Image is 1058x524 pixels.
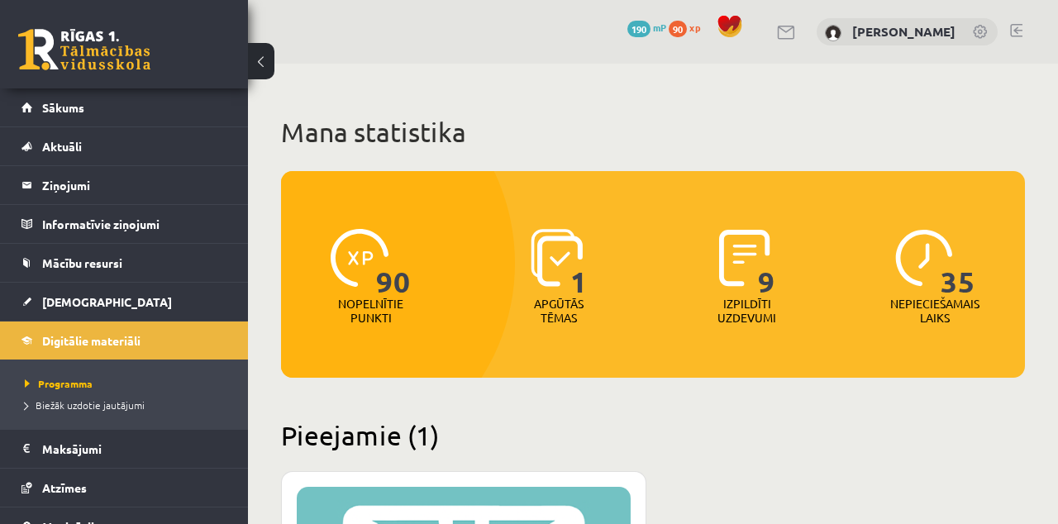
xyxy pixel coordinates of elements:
[21,166,227,204] a: Ziņojumi
[281,419,1025,451] h2: Pieejamie (1)
[42,166,227,204] legend: Ziņojumi
[376,229,411,297] span: 90
[570,229,588,297] span: 1
[890,297,979,325] p: Nepieciešamais laiks
[825,25,841,41] img: Megija Kozlovska
[42,430,227,468] legend: Maksājumi
[719,229,770,287] img: icon-completed-tasks-ad58ae20a441b2904462921112bc710f1caf180af7a3daa7317a5a94f2d26646.svg
[21,244,227,282] a: Mācību resursi
[42,480,87,495] span: Atzīmes
[331,229,388,287] img: icon-xp-0682a9bc20223a9ccc6f5883a126b849a74cddfe5390d2b41b4391c66f2066e7.svg
[689,21,700,34] span: xp
[895,229,953,287] img: icon-clock-7be60019b62300814b6bd22b8e044499b485619524d84068768e800edab66f18.svg
[715,297,779,325] p: Izpildīti uzdevumi
[25,376,231,391] a: Programma
[21,283,227,321] a: [DEMOGRAPHIC_DATA]
[42,100,84,115] span: Sākums
[42,139,82,154] span: Aktuāli
[531,229,583,287] img: icon-learned-topics-4a711ccc23c960034f471b6e78daf4a3bad4a20eaf4de84257b87e66633f6470.svg
[21,469,227,507] a: Atzīmes
[42,255,122,270] span: Mācību resursi
[21,205,227,243] a: Informatīvie ziņojumi
[669,21,708,34] a: 90 xp
[527,297,591,325] p: Apgūtās tēmas
[653,21,666,34] span: mP
[627,21,651,37] span: 190
[669,21,687,37] span: 90
[21,127,227,165] a: Aktuāli
[758,229,775,297] span: 9
[338,297,403,325] p: Nopelnītie punkti
[42,333,141,348] span: Digitālie materiāli
[18,29,150,70] a: Rīgas 1. Tālmācības vidusskola
[21,430,227,468] a: Maksājumi
[42,205,227,243] legend: Informatīvie ziņojumi
[25,398,231,412] a: Biežāk uzdotie jautājumi
[281,116,1025,149] h1: Mana statistika
[21,322,227,360] a: Digitālie materiāli
[25,377,93,390] span: Programma
[852,23,956,40] a: [PERSON_NAME]
[941,229,975,297] span: 35
[25,398,145,412] span: Biežāk uzdotie jautājumi
[42,294,172,309] span: [DEMOGRAPHIC_DATA]
[627,21,666,34] a: 190 mP
[21,88,227,126] a: Sākums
